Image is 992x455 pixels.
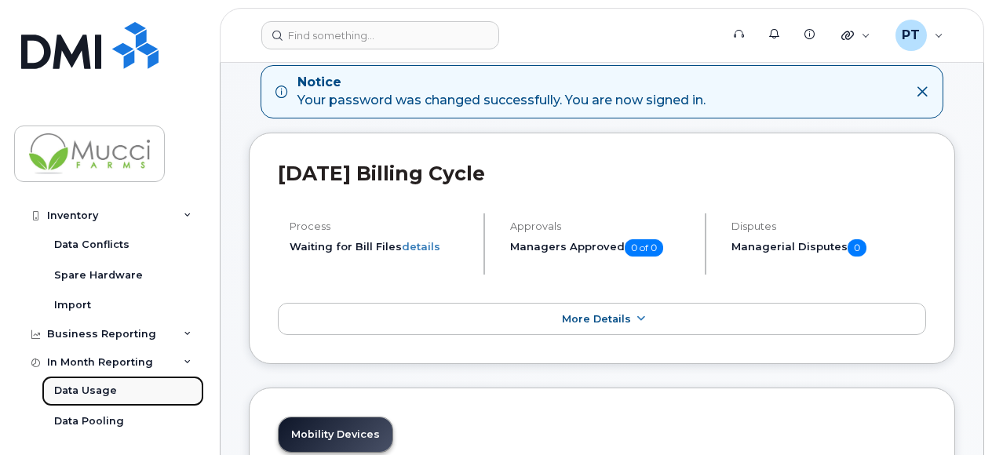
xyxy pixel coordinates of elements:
li: Waiting for Bill Files [290,239,470,254]
h4: Disputes [731,220,926,232]
span: 0 [848,239,866,257]
span: PT [902,26,920,45]
h4: Approvals [510,220,691,232]
span: 0 of 0 [625,239,663,257]
h5: Managers Approved [510,239,691,257]
strong: Notice [297,74,706,92]
h5: Managerial Disputes [731,239,926,257]
div: Your password was changed successfully. You are now signed in. [297,74,706,110]
div: Quicklinks [830,20,881,51]
a: details [402,240,440,253]
a: Mobility Devices [279,417,392,452]
div: Peter Triferis [884,20,954,51]
h2: [DATE] Billing Cycle [278,162,926,185]
input: Find something... [261,21,499,49]
span: More Details [562,313,631,325]
h4: Process [290,220,470,232]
